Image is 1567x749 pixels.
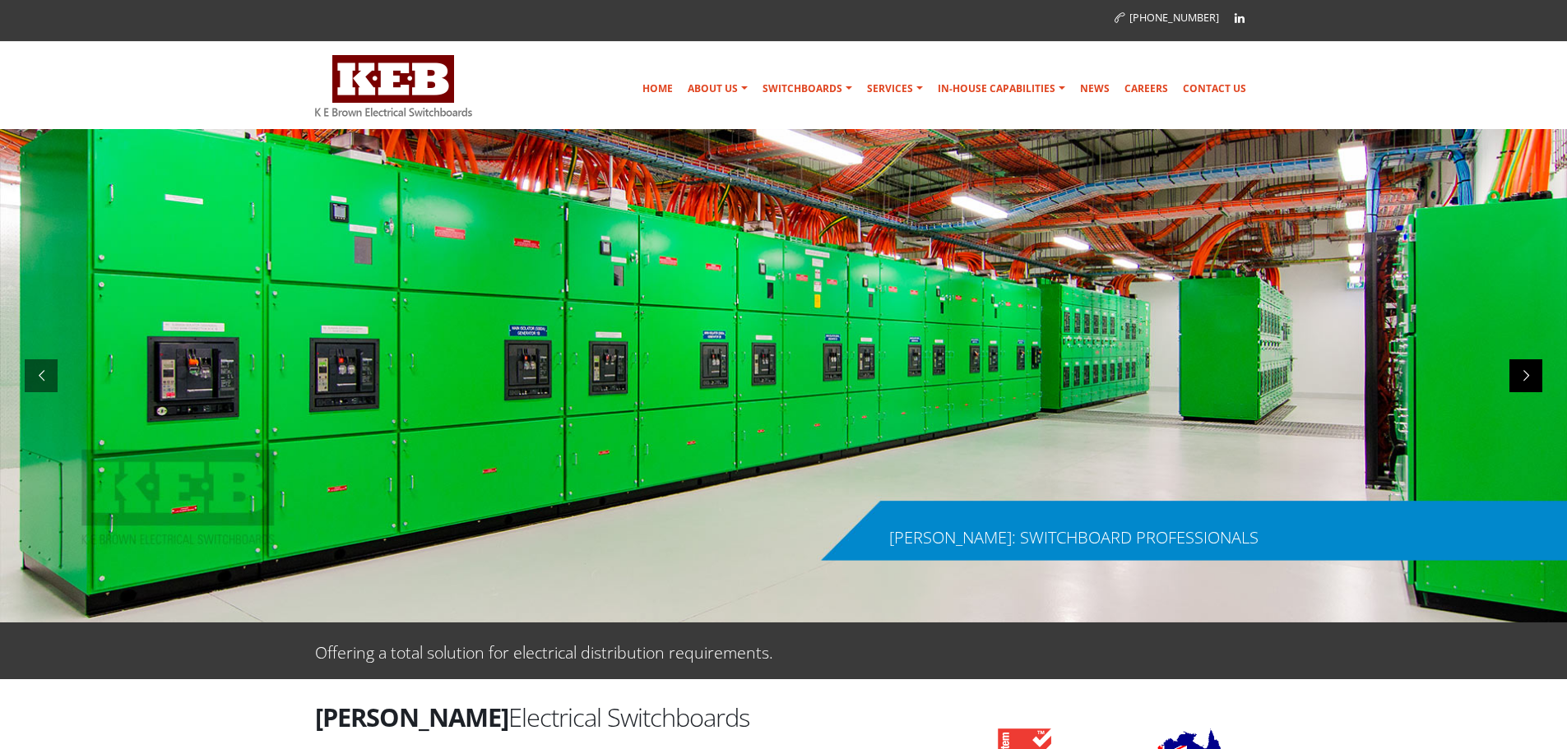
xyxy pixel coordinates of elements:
a: Contact Us [1176,72,1253,105]
h2: Electrical Switchboards [315,700,932,734]
a: Switchboards [756,72,859,105]
a: In-house Capabilities [931,72,1072,105]
img: K E Brown Electrical Switchboards [315,55,472,117]
strong: [PERSON_NAME] [315,700,508,734]
p: Offering a total solution for electrical distribution requirements. [315,639,773,663]
a: Careers [1118,72,1175,105]
a: Linkedin [1227,6,1252,30]
div: [PERSON_NAME]: SWITCHBOARD PROFESSIONALS [889,529,1259,546]
a: [PHONE_NUMBER] [1115,11,1219,25]
a: Services [860,72,930,105]
a: News [1073,72,1116,105]
a: About Us [681,72,754,105]
a: Home [636,72,679,105]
